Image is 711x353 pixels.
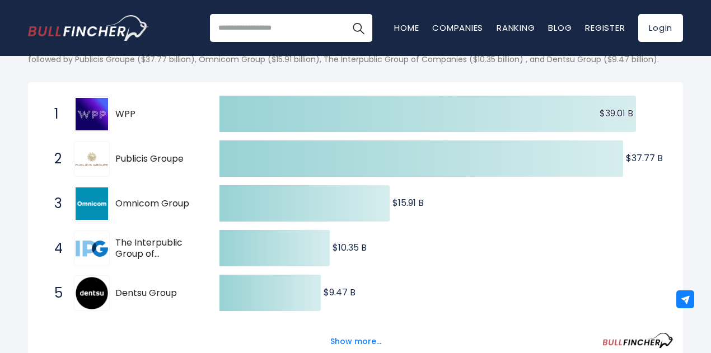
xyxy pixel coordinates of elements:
span: 3 [49,194,60,213]
a: Blog [548,22,572,34]
p: The following shows the ranking of the largest Global companies by revenue(TTM). The top-ranking ... [28,44,683,64]
text: $37.77 B [626,152,663,164]
button: Show more... [324,332,388,351]
a: Companies [432,22,483,34]
span: Publicis Groupe [115,153,200,165]
img: WPP [76,98,108,130]
img: Omnicom Group [76,187,108,220]
img: Dentsu Group [76,277,108,309]
span: 5 [49,284,60,303]
text: $10.35 B [333,241,367,254]
span: 4 [49,239,60,258]
img: The Interpublic Group of Companies [76,241,108,257]
text: $15.91 B [392,196,424,209]
span: WPP [115,109,200,120]
text: $39.01 B [600,107,633,120]
a: Login [638,14,683,42]
a: Ranking [497,22,535,34]
text: $9.47 B [324,286,355,299]
a: Go to homepage [28,15,148,41]
img: Bullfincher logo [28,15,149,41]
span: The Interpublic Group of Companies [115,237,200,261]
a: Register [585,22,625,34]
a: Home [394,22,419,34]
span: 2 [49,149,60,168]
span: Omnicom Group [115,198,200,210]
button: Search [344,14,372,42]
span: Dentsu Group [115,288,200,299]
img: Publicis Groupe [76,152,108,166]
span: 1 [49,105,60,124]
